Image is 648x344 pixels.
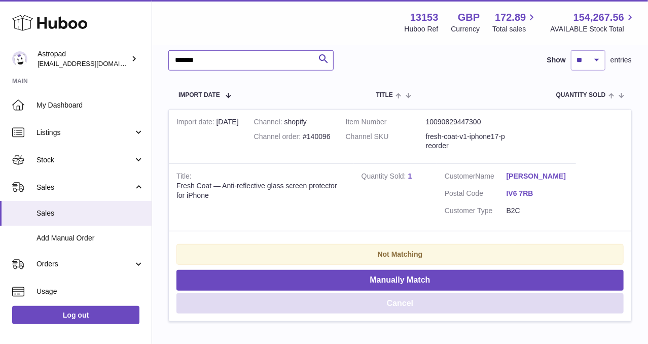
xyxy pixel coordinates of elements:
dt: Customer Type [445,206,507,216]
a: 154,267.56 AVAILABLE Stock Total [550,11,636,34]
dd: fresh-coat-v1-iphone17-preorder [426,132,506,151]
div: shopify [254,117,331,127]
strong: Channel [254,118,284,128]
strong: Title [176,172,192,183]
div: Currency [451,24,480,34]
span: 154,267.56 [573,11,624,24]
img: matt@astropad.com [12,51,27,66]
a: 172.89 Total sales [492,11,537,34]
strong: 13153 [410,11,439,24]
span: Orders [37,259,133,269]
a: IV6 7RB [507,189,568,198]
td: [DATE] [169,110,246,164]
span: Add Manual Order [37,233,144,243]
strong: Channel order [254,132,303,143]
span: Import date [178,92,220,98]
span: Usage [37,287,144,296]
div: Huboo Ref [405,24,439,34]
dd: 10090829447300 [426,117,506,127]
span: [EMAIL_ADDRESS][DOMAIN_NAME] [38,59,149,67]
div: Astropad [38,49,129,68]
span: Customer [445,172,476,180]
span: Listings [37,128,133,137]
button: Cancel [176,293,624,314]
dt: Item Number [346,117,426,127]
strong: Quantity Sold [362,172,408,183]
span: Quantity Sold [556,92,606,98]
dt: Name [445,171,507,184]
span: AVAILABLE Stock Total [550,24,636,34]
strong: Not Matching [378,250,423,258]
span: Sales [37,209,144,218]
span: Total sales [492,24,537,34]
a: [PERSON_NAME] [507,171,568,181]
strong: Import date [176,118,217,128]
span: 172.89 [495,11,526,24]
dd: B2C [507,206,568,216]
strong: GBP [458,11,480,24]
span: Title [376,92,393,98]
dt: Channel SKU [346,132,426,151]
dt: Postal Code [445,189,507,201]
a: Log out [12,306,139,324]
a: 1 [408,172,412,180]
div: Fresh Coat — Anti-reflective glass screen protector for iPhone [176,181,346,200]
span: My Dashboard [37,100,144,110]
span: Stock [37,155,133,165]
span: Sales [37,183,133,192]
label: Show [547,55,566,65]
span: entries [610,55,632,65]
button: Manually Match [176,270,624,291]
div: #140096 [254,132,331,142]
